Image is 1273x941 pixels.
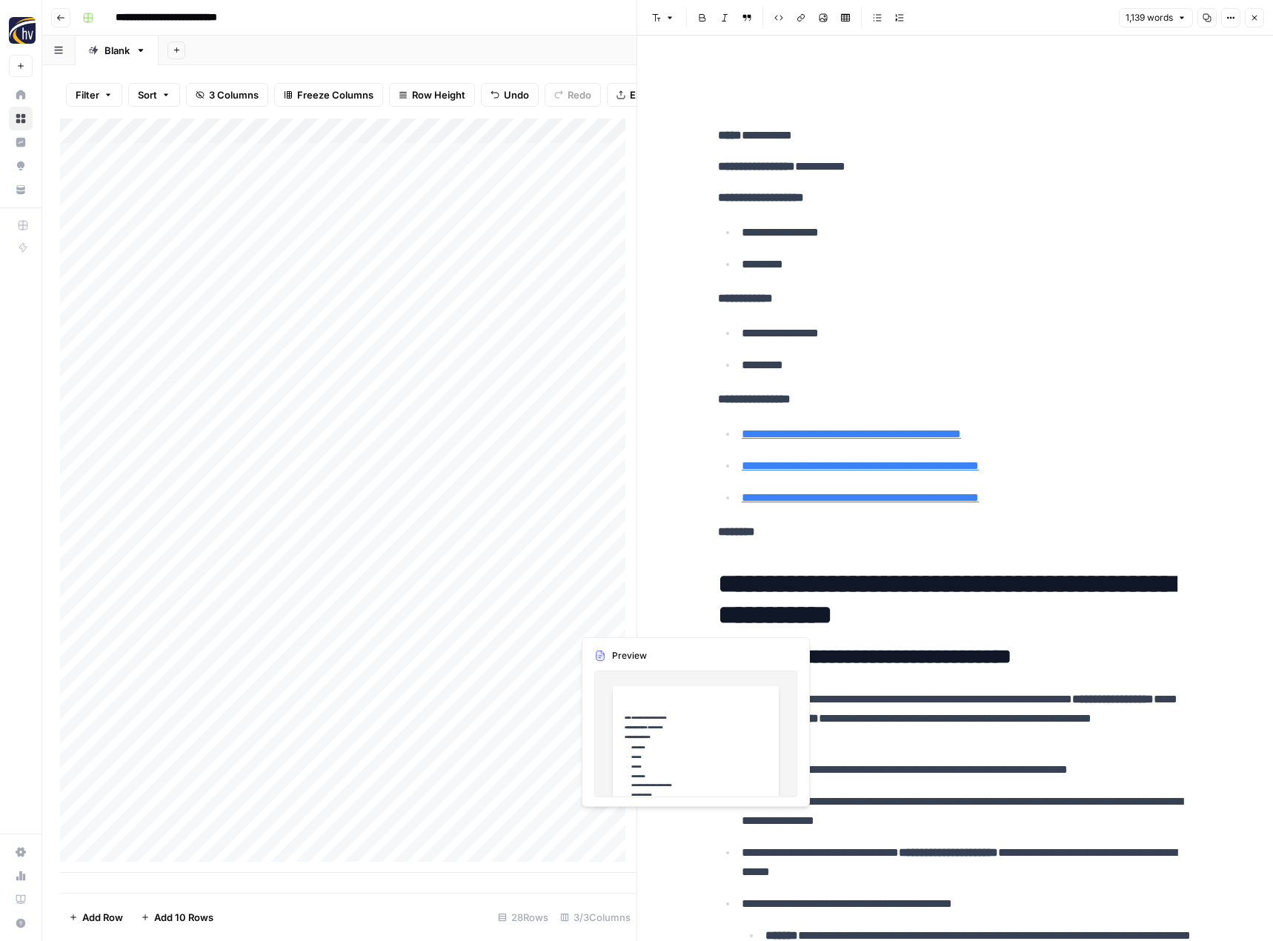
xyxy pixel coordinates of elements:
[554,905,636,929] div: 3/3 Columns
[60,905,132,929] button: Add Row
[9,840,33,864] a: Settings
[9,888,33,911] a: Learning Hub
[9,107,33,130] a: Browse
[9,864,33,888] a: Usage
[209,87,259,102] span: 3 Columns
[76,36,159,65] a: Blank
[9,83,33,107] a: Home
[1119,8,1193,27] button: 1,139 words
[128,83,180,107] button: Sort
[138,87,157,102] span: Sort
[9,130,33,154] a: Insights
[545,83,601,107] button: Redo
[389,83,475,107] button: Row Height
[154,910,213,925] span: Add 10 Rows
[9,17,36,44] img: HigherVisibility Logo
[607,83,692,107] button: Export CSV
[412,87,465,102] span: Row Height
[1126,11,1173,24] span: 1,139 words
[9,178,33,202] a: Your Data
[568,87,591,102] span: Redo
[9,911,33,935] button: Help + Support
[82,910,123,925] span: Add Row
[481,83,539,107] button: Undo
[186,83,268,107] button: 3 Columns
[9,154,33,178] a: Opportunities
[66,83,122,107] button: Filter
[104,43,130,58] div: Blank
[274,83,383,107] button: Freeze Columns
[297,87,373,102] span: Freeze Columns
[132,905,222,929] button: Add 10 Rows
[504,87,529,102] span: Undo
[492,905,554,929] div: 28 Rows
[76,87,99,102] span: Filter
[9,12,33,49] button: Workspace: HigherVisibility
